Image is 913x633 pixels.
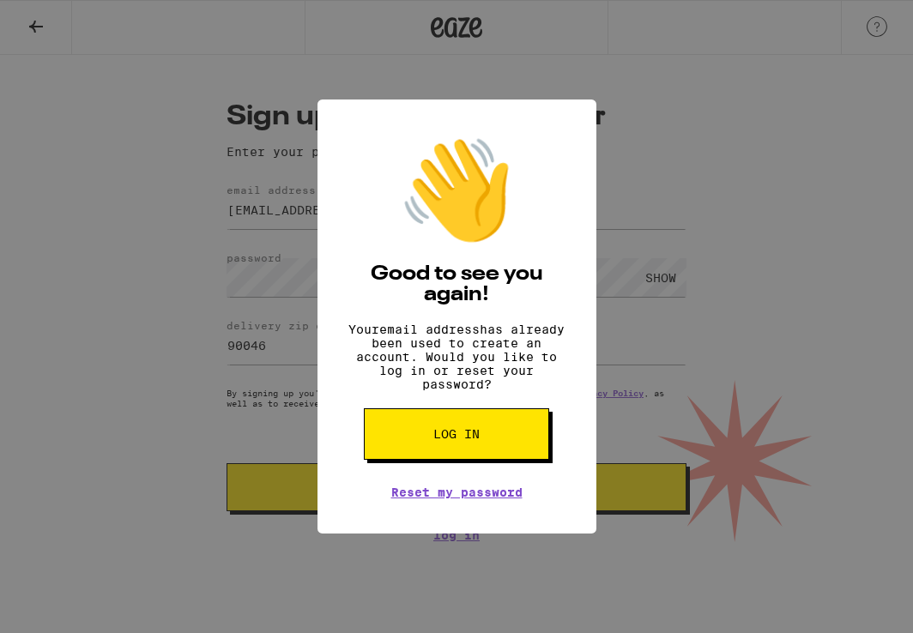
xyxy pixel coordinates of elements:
div: 👋 [396,134,517,247]
span: Log in [433,428,480,440]
a: Reset my password [391,485,523,499]
button: Log in [364,408,549,460]
h2: Good to see you again! [343,264,571,305]
p: Your email address has already been used to create an account. Would you like to log in or reset ... [343,323,571,391]
span: Hi. Need any help? [10,12,124,26]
